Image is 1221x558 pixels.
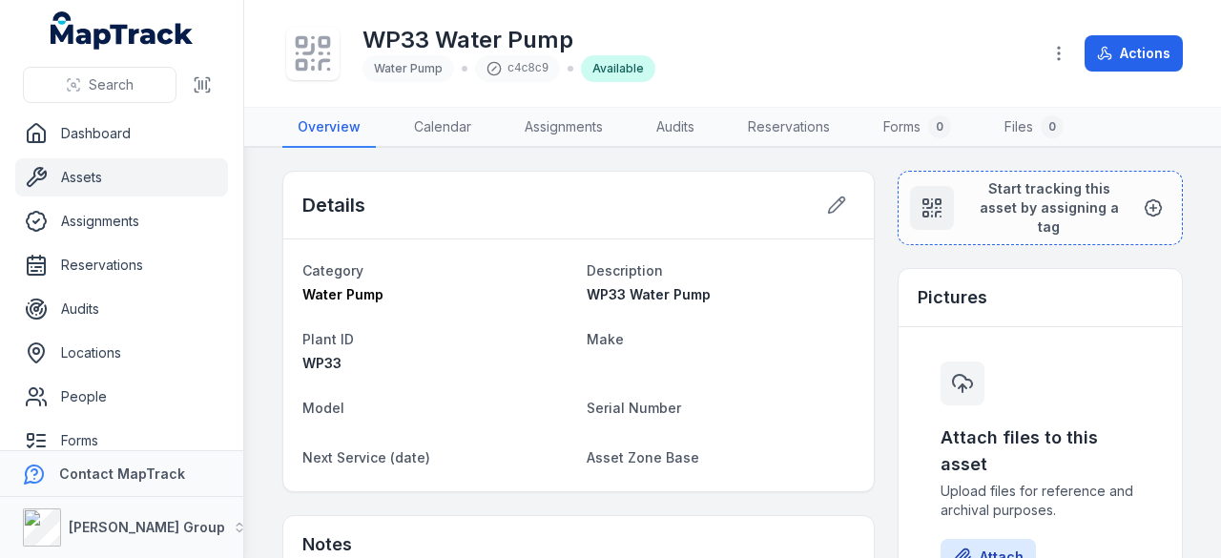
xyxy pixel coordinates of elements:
span: Serial Number [587,400,681,416]
span: Start tracking this asset by assigning a tag [969,179,1128,237]
a: Forms [15,422,228,460]
span: Next Service (date) [302,449,430,465]
span: Category [302,262,363,279]
a: Assignments [509,108,618,148]
button: Actions [1085,35,1183,72]
span: WP33 [302,355,341,371]
a: Assignments [15,202,228,240]
span: WP33 Water Pump [587,286,711,302]
a: Overview [282,108,376,148]
h3: Attach files to this asset [941,424,1140,478]
div: 0 [928,115,951,138]
strong: Contact MapTrack [59,465,185,482]
a: Locations [15,334,228,372]
a: Files0 [989,108,1079,148]
div: 0 [1041,115,1064,138]
h2: Details [302,192,365,218]
div: Available [581,55,655,82]
a: People [15,378,228,416]
span: Search [89,75,134,94]
span: Asset Zone Base [587,449,699,465]
span: Plant ID [302,331,354,347]
button: Search [23,67,176,103]
span: Model [302,400,344,416]
a: Reservations [15,246,228,284]
h3: Notes [302,531,352,558]
span: Make [587,331,624,347]
a: Reservations [733,108,845,148]
a: Forms0 [868,108,966,148]
a: Audits [641,108,710,148]
span: Water Pump [374,61,443,75]
button: Start tracking this asset by assigning a tag [898,171,1183,245]
span: Water Pump [302,286,383,302]
a: Dashboard [15,114,228,153]
h3: Pictures [918,284,987,311]
a: Assets [15,158,228,196]
a: MapTrack [51,11,194,50]
strong: [PERSON_NAME] Group [69,519,225,535]
span: Description [587,262,663,279]
span: Upload files for reference and archival purposes. [941,482,1140,520]
a: Calendar [399,108,486,148]
a: Audits [15,290,228,328]
div: c4c8c9 [475,55,560,82]
h1: WP33 Water Pump [362,25,655,55]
